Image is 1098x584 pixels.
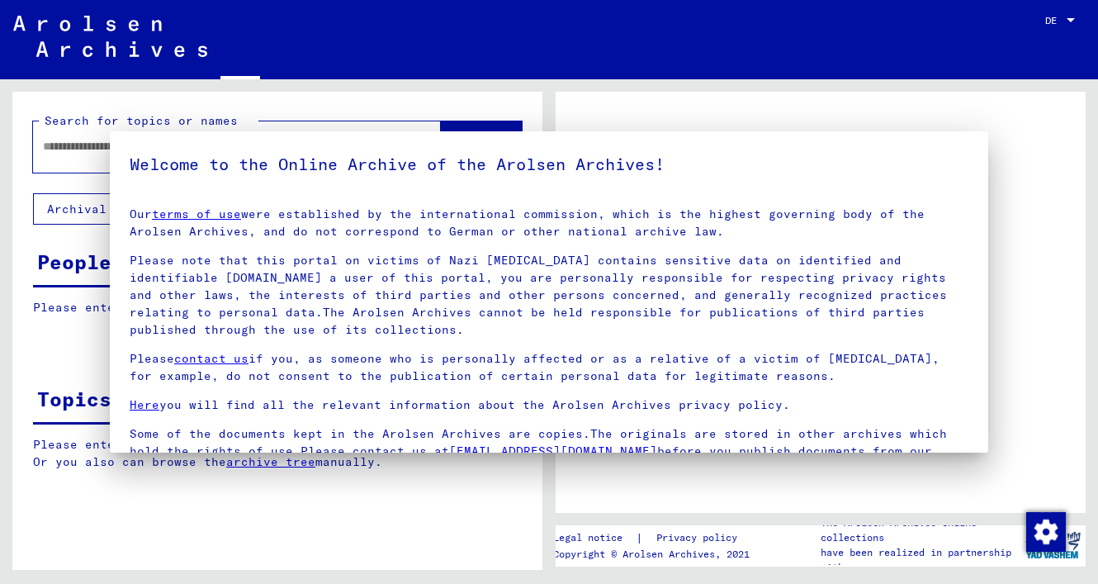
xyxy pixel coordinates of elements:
[1026,512,1066,552] img: Zustimmung ändern
[130,151,968,178] h5: Welcome to the Online Archive of the Arolsen Archives!
[130,396,968,414] p: you will find all the relevant information about the Arolsen Archives privacy policy.
[130,252,968,339] p: Please note that this portal on victims of Nazi [MEDICAL_DATA] contains sensitive data on identif...
[130,350,968,385] p: Please if you, as someone who is personally affected or as a relative of a victim of [MEDICAL_DAT...
[449,444,657,458] a: [EMAIL_ADDRESS][DOMAIN_NAME]
[130,397,159,412] a: Here
[1025,511,1065,551] div: Zustimmung ändern
[174,351,248,366] a: contact us
[152,207,241,221] a: terms of use
[130,425,968,477] p: Some of the documents kept in the Arolsen Archives are copies.The originals are stored in other a...
[130,206,968,240] p: Our were established by the international commission, which is the highest governing body of the ...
